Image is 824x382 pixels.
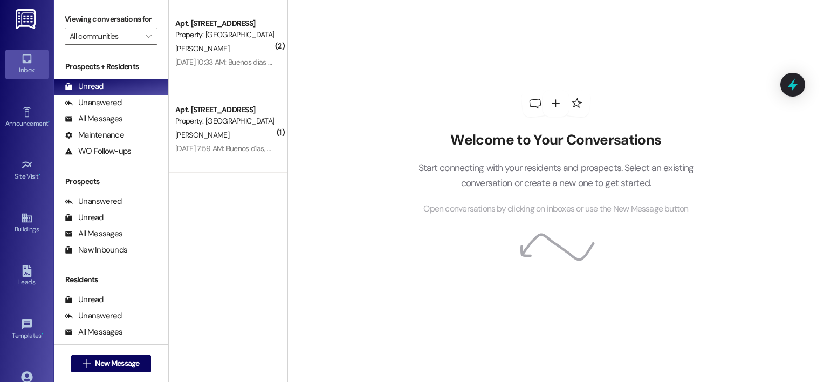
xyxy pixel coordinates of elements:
button: New Message [71,355,151,372]
div: All Messages [65,326,122,338]
div: All Messages [65,228,122,240]
input: All communities [70,28,140,45]
span: [PERSON_NAME] [175,130,229,140]
div: Property: [GEOGRAPHIC_DATA] [175,115,275,127]
i:  [83,359,91,368]
div: Unread [65,294,104,305]
h2: Welcome to Your Conversations [402,132,710,149]
span: New Message [95,358,139,369]
a: Site Visit • [5,156,49,185]
span: • [39,171,40,179]
div: Apt. [STREET_ADDRESS] [175,18,275,29]
a: Templates • [5,315,49,344]
p: Start connecting with your residents and prospects. Select an existing conversation or create a n... [402,160,710,191]
div: All Messages [65,113,122,125]
div: [DATE] 10:33 AM: Buenos días disculpe abrieron la oficina [DATE] [175,57,373,67]
a: Buildings [5,209,49,238]
div: Property: [GEOGRAPHIC_DATA] [175,29,275,40]
div: Prospects + Residents [54,61,168,72]
a: Inbox [5,50,49,79]
span: Open conversations by clicking on inboxes or use the New Message button [423,202,688,216]
div: Apt. [STREET_ADDRESS] [175,104,275,115]
div: New Inbounds [65,244,127,256]
span: • [48,118,50,126]
i:  [146,32,152,40]
div: WO Follow-ups [65,146,131,157]
div: Prospects [54,176,168,187]
img: ResiDesk Logo [16,9,38,29]
div: Unanswered [65,310,122,322]
span: • [42,330,43,338]
label: Viewing conversations for [65,11,157,28]
span: [PERSON_NAME] [175,44,229,53]
div: Unread [65,212,104,223]
div: Unknown [65,343,111,354]
div: Residents [54,274,168,285]
div: Unanswered [65,97,122,108]
a: Leads [5,262,49,291]
div: Unanswered [65,196,122,207]
div: Maintenance [65,129,124,141]
div: Unread [65,81,104,92]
